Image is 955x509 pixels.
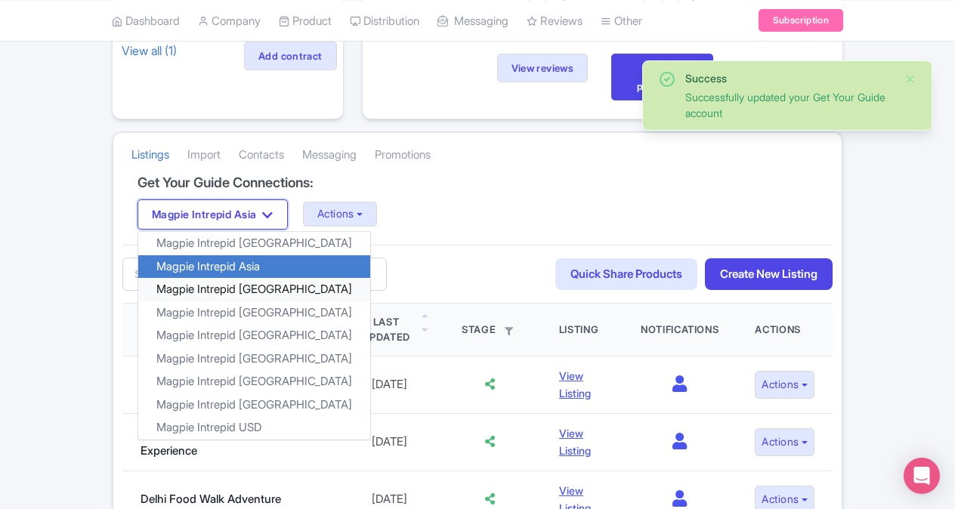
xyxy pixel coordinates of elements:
a: Subscription [759,9,843,32]
a: Create New Listing [705,258,833,291]
a: Magpie Intrepid [GEOGRAPHIC_DATA] [138,370,370,393]
div: Last Updated [357,315,416,344]
a: Promotions [375,134,431,176]
div: Success [685,70,892,86]
a: Delhi Food Walk Adventure [141,492,281,506]
a: Magpie Intrepid [GEOGRAPHIC_DATA] [138,232,370,255]
th: Actions [737,304,833,356]
a: Bali's Hidden Rice Terraces Trek Experience [141,426,304,458]
div: Open Intercom Messenger [904,458,940,494]
td: [DATE] [339,414,440,471]
a: View Listing [559,369,591,399]
a: Magpie Intrepid USD [138,416,370,440]
a: Quick Share Products [555,258,697,291]
a: Magpie Intrepid [GEOGRAPHIC_DATA] [138,347,370,370]
input: Search products... [122,258,387,292]
a: Add contract [244,42,337,70]
i: Filter by stage [505,327,513,335]
a: Contacts [239,134,284,176]
button: Actions [755,371,814,399]
a: Magpie Intrepid [GEOGRAPHIC_DATA] [138,278,370,301]
a: Add promotion [611,54,713,100]
a: Magpie Intrepid [GEOGRAPHIC_DATA] [138,393,370,416]
td: [DATE] [339,356,440,414]
button: Actions [303,202,378,227]
a: Magpie Intrepid [GEOGRAPHIC_DATA] [138,301,370,324]
h4: Get Your Guide Connections: [138,175,817,190]
a: Import [187,134,221,176]
a: Messaging [302,134,357,176]
button: Magpie Intrepid Asia [138,199,288,230]
a: Magpie Intrepid Asia [138,254,370,278]
div: Stage [458,322,523,338]
a: View reviews [497,54,589,82]
a: Magpie Intrepid [GEOGRAPHIC_DATA] [138,324,370,347]
a: View all (1) [119,40,180,61]
div: Successfully updated your Get Your Guide account [685,89,892,121]
th: Listing [541,304,623,356]
button: Close [904,70,916,88]
a: View Listing [559,427,591,457]
button: Actions [755,428,814,456]
a: Listings [131,134,169,176]
th: Notifications [623,304,737,356]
